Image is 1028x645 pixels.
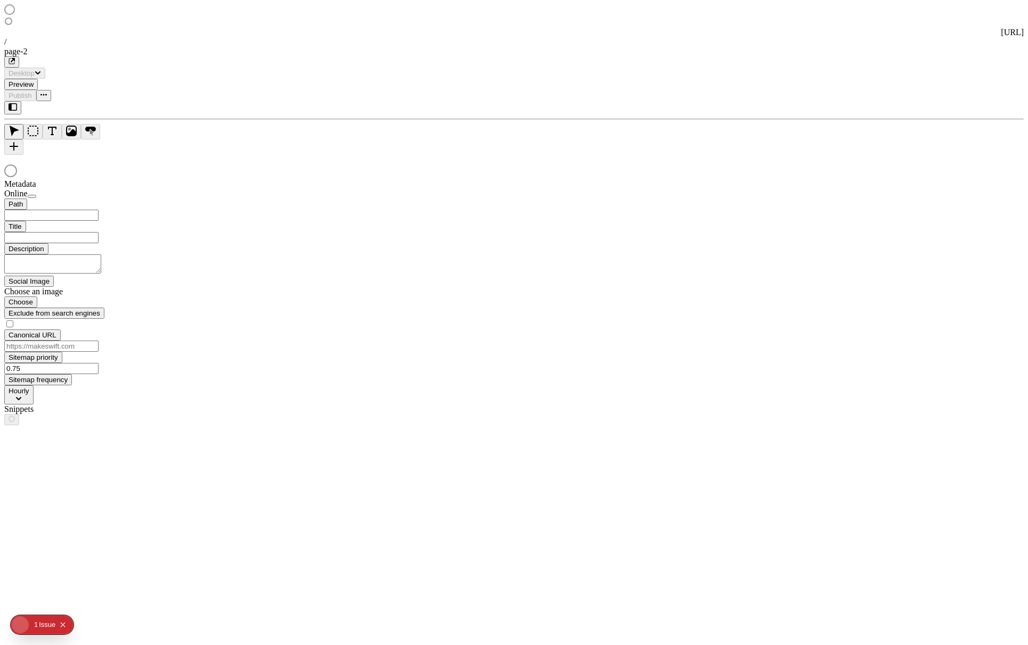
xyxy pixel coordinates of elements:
[4,296,37,308] button: Choose
[4,189,28,198] span: Online
[9,387,29,395] span: Hourly
[4,329,61,341] button: Canonical URL
[81,124,100,139] button: Button
[4,28,1024,37] div: [URL]
[4,243,48,254] button: Description
[4,47,1024,56] div: page-2
[4,385,34,404] button: Hourly
[4,276,54,287] button: Social Image
[4,79,38,90] button: Preview
[4,179,132,189] div: Metadata
[4,221,26,232] button: Title
[4,68,45,79] button: Desktop
[23,124,43,139] button: Box
[4,199,27,210] button: Path
[9,80,34,88] span: Preview
[4,287,132,296] div: Choose an image
[9,69,35,77] span: Desktop
[4,374,72,385] button: Sitemap frequency
[9,92,32,100] span: Publish
[4,352,62,363] button: Sitemap priority
[4,308,104,319] button: Exclude from search engines
[4,404,132,414] div: Snippets
[4,37,1024,47] div: /
[43,124,62,139] button: Text
[9,298,33,306] span: Choose
[4,90,36,101] button: Publish
[4,341,99,352] input: https://makeswift.com
[62,124,81,139] button: Image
